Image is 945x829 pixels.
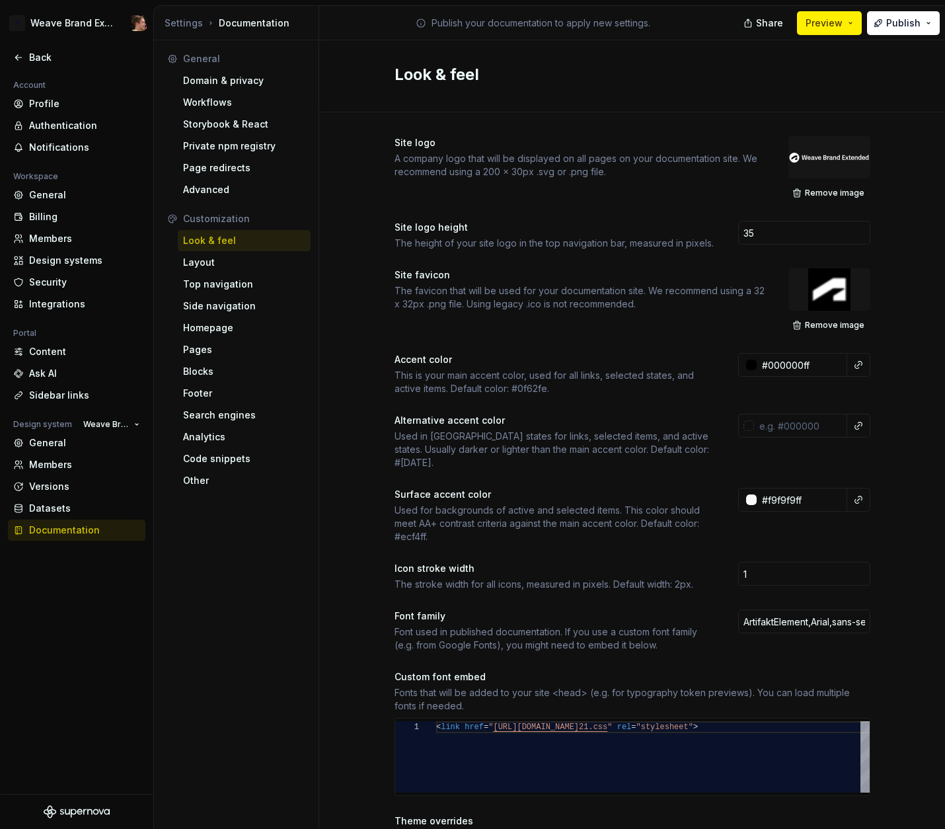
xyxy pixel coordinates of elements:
[29,141,140,154] div: Notifications
[183,52,305,65] div: General
[178,317,311,338] a: Homepage
[436,723,441,732] span: <
[44,805,110,818] a: Supernova Logo
[183,183,305,196] div: Advanced
[178,114,311,135] a: Storybook & React
[395,504,714,543] div: Used for backgrounds of active and selected items. This color should meet AA+ contrast criteria a...
[29,51,140,64] div: Back
[395,625,714,652] div: Font used in published documentation. If you use a custom font family (e.g. from Google Fonts), y...
[165,17,203,30] button: Settings
[395,670,870,684] div: Custom font embed
[797,11,862,35] button: Preview
[183,118,305,131] div: Storybook & React
[178,274,311,295] a: Top navigation
[8,206,145,227] a: Billing
[395,488,714,501] div: Surface accent color
[8,476,145,497] a: Versions
[8,432,145,454] a: General
[8,385,145,406] a: Sidebar links
[178,470,311,491] a: Other
[395,64,854,85] h2: Look & feel
[183,321,305,335] div: Homepage
[183,343,305,356] div: Pages
[178,405,311,426] a: Search engines
[183,278,305,291] div: Top navigation
[8,115,145,136] a: Authentication
[465,723,484,732] span: href
[29,502,140,515] div: Datasets
[30,17,115,30] div: Weave Brand Extended
[183,256,305,269] div: Layout
[165,17,313,30] div: Documentation
[395,221,714,234] div: Site logo height
[8,169,63,184] div: Workspace
[8,363,145,384] a: Ask AI
[178,296,311,317] a: Side navigation
[788,184,870,202] button: Remove image
[488,723,493,732] span: "
[183,452,305,465] div: Code snippets
[867,11,940,35] button: Publish
[395,814,870,828] div: Theme overrides
[806,17,843,30] span: Preview
[8,341,145,362] a: Content
[29,210,140,223] div: Billing
[29,97,140,110] div: Profile
[178,339,311,360] a: Pages
[9,15,25,31] div: A
[178,426,311,448] a: Analytics
[8,520,145,541] a: Documentation
[805,188,864,198] span: Remove image
[395,721,419,733] div: 1
[395,284,765,311] div: The favicon that will be used for your documentation site. We recommend using a 32 x 32px .png fi...
[756,17,783,30] span: Share
[183,387,305,400] div: Footer
[178,179,311,200] a: Advanced
[183,234,305,247] div: Look & feel
[788,316,870,335] button: Remove image
[886,17,921,30] span: Publish
[395,136,765,149] div: Site logo
[395,369,714,395] div: This is your main accent color, used for all links, selected states, and active items. Default co...
[757,353,847,377] input: e.g. #000000
[395,562,714,575] div: Icon stroke width
[395,268,765,282] div: Site favicon
[183,409,305,422] div: Search engines
[738,562,870,586] input: 2
[395,610,714,623] div: Font family
[29,119,140,132] div: Authentication
[8,325,42,341] div: Portal
[29,232,140,245] div: Members
[432,17,650,30] p: Publish your documentation to apply new settings.
[631,723,636,732] span: =
[178,136,311,157] a: Private npm registry
[805,320,864,331] span: Remove image
[29,345,140,358] div: Content
[178,448,311,469] a: Code snippets
[484,723,488,732] span: =
[183,474,305,487] div: Other
[29,389,140,402] div: Sidebar links
[617,723,631,732] span: rel
[738,221,870,245] input: 28
[395,430,714,469] div: Used in [GEOGRAPHIC_DATA] states for links, selected items, and active states. Usually darker or ...
[8,272,145,293] a: Security
[29,297,140,311] div: Integrations
[493,723,579,732] span: [URL][DOMAIN_NAME]
[183,430,305,444] div: Analytics
[183,161,305,175] div: Page redirects
[8,137,145,158] a: Notifications
[29,276,140,289] div: Security
[8,250,145,271] a: Design systems
[29,480,140,493] div: Versions
[178,230,311,251] a: Look & feel
[395,686,870,713] div: Fonts that will be added to your site <head> (e.g. for typography token previews). You can load m...
[131,15,147,31] img: Alexis Morin
[757,488,847,512] input: e.g. #000000
[8,93,145,114] a: Profile
[8,454,145,475] a: Members
[395,353,714,366] div: Accent color
[178,252,311,273] a: Layout
[178,157,311,178] a: Page redirects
